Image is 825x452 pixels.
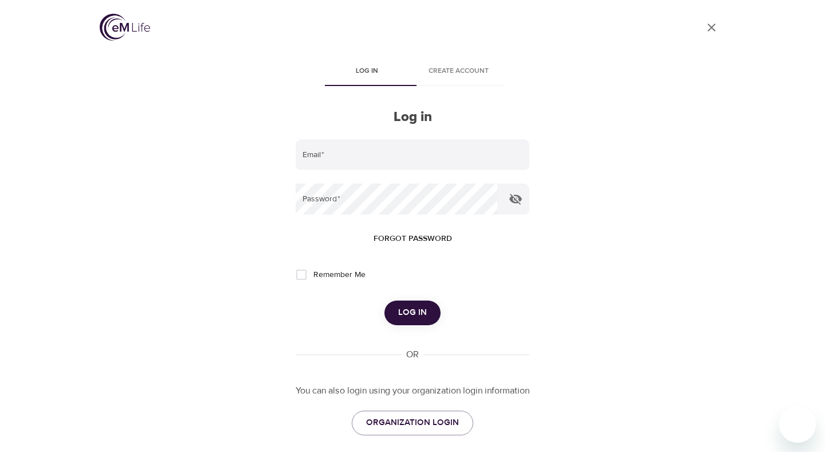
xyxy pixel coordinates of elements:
button: Log in [384,301,441,325]
img: logo [100,14,150,41]
iframe: Button to launch messaging window [779,406,816,443]
span: ORGANIZATION LOGIN [366,415,459,430]
div: disabled tabs example [296,59,529,86]
a: close [698,14,725,41]
span: Log in [398,305,427,320]
div: OR [402,348,423,361]
span: Remember Me [313,269,366,281]
span: Forgot password [374,232,452,246]
a: ORGANIZATION LOGIN [352,411,473,435]
span: Log in [328,65,406,77]
span: Create account [419,65,497,77]
h2: Log in [296,109,529,126]
button: Forgot password [369,228,457,250]
p: You can also login using your organization login information [296,384,529,398]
